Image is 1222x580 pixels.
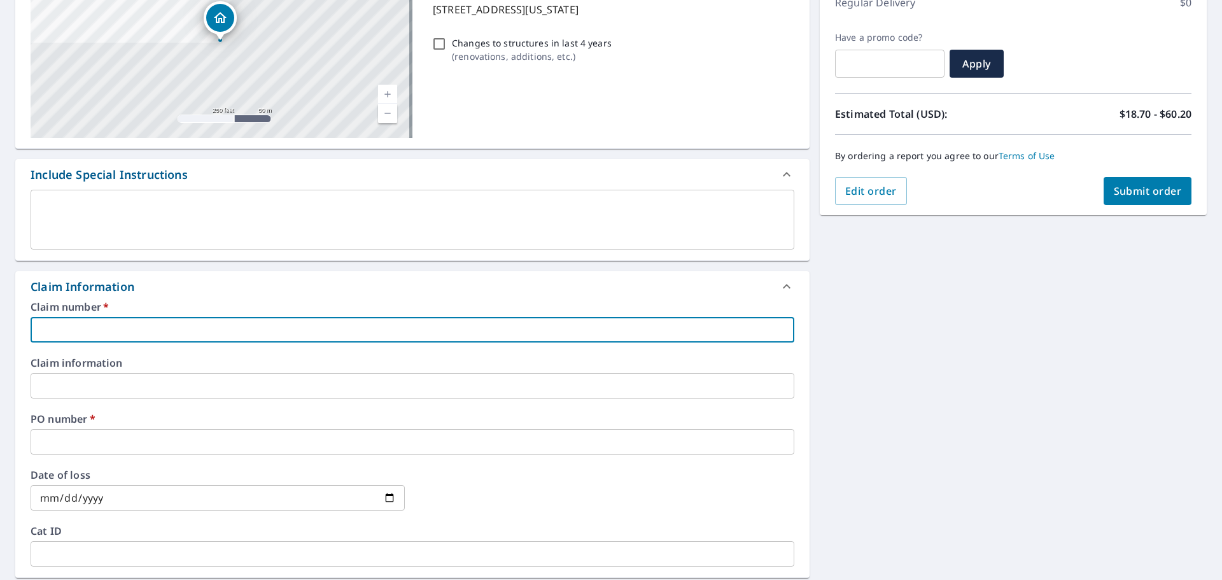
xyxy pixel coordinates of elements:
[31,470,405,480] label: Date of loss
[378,104,397,123] a: Current Level 17, Zoom Out
[31,302,794,312] label: Claim number
[31,526,794,536] label: Cat ID
[1104,177,1192,205] button: Submit order
[452,50,612,63] p: ( renovations, additions, etc. )
[31,166,188,183] div: Include Special Instructions
[835,177,907,205] button: Edit order
[15,271,810,302] div: Claim Information
[378,85,397,104] a: Current Level 17, Zoom In
[433,2,789,17] p: [STREET_ADDRESS][US_STATE]
[950,50,1004,78] button: Apply
[31,414,794,424] label: PO number
[845,184,897,198] span: Edit order
[999,150,1055,162] a: Terms of Use
[960,57,994,71] span: Apply
[204,1,237,41] div: Dropped pin, building 1, Residential property, 513 Missouri Dr Pickstown, SD 57367
[835,32,945,43] label: Have a promo code?
[31,358,794,368] label: Claim information
[1114,184,1182,198] span: Submit order
[31,278,134,295] div: Claim Information
[452,36,612,50] p: Changes to structures in last 4 years
[835,150,1191,162] p: By ordering a report you agree to our
[15,159,810,190] div: Include Special Instructions
[835,106,1013,122] p: Estimated Total (USD):
[1120,106,1191,122] p: $18.70 - $60.20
